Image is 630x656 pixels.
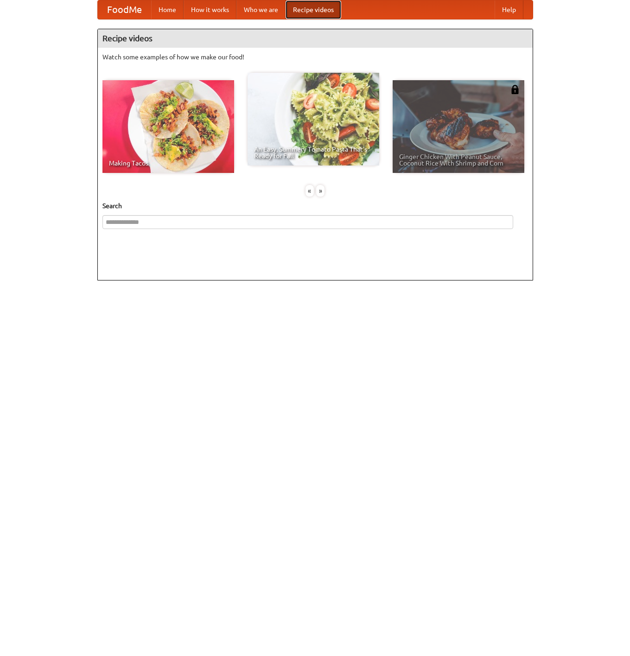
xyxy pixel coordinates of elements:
h5: Search [102,201,528,210]
div: » [316,185,325,197]
a: An Easy, Summery Tomato Pasta That's Ready for Fall [248,73,379,166]
a: Who we are [236,0,286,19]
a: FoodMe [98,0,151,19]
a: How it works [184,0,236,19]
span: An Easy, Summery Tomato Pasta That's Ready for Fall [254,146,373,159]
h4: Recipe videos [98,29,533,48]
span: Making Tacos [109,160,228,166]
div: « [305,185,314,197]
img: 483408.png [510,85,520,94]
a: Help [495,0,523,19]
a: Recipe videos [286,0,341,19]
p: Watch some examples of how we make our food! [102,52,528,62]
a: Home [151,0,184,19]
a: Making Tacos [102,80,234,173]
